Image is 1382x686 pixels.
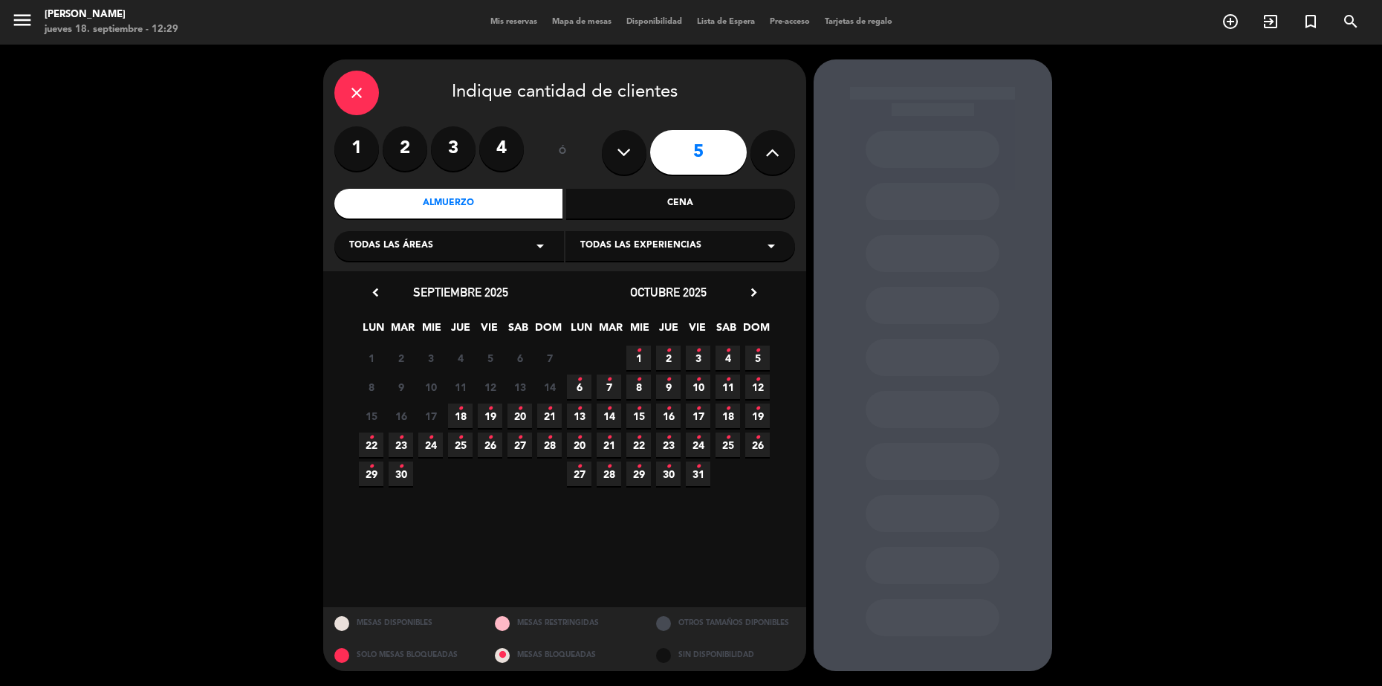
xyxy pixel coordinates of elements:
span: 5 [478,346,502,370]
i: • [577,426,582,450]
span: 13 [507,375,532,399]
span: 3 [418,346,443,370]
span: 2 [389,346,413,370]
span: 19 [745,404,770,428]
span: 19 [478,404,502,428]
i: menu [11,9,33,31]
span: SAB [506,319,531,343]
span: 12 [745,375,770,399]
span: 17 [686,404,710,428]
i: • [398,426,403,450]
span: MAR [390,319,415,343]
span: 24 [686,433,710,457]
span: 29 [626,462,651,486]
span: 28 [597,462,621,486]
span: 27 [567,462,591,486]
i: • [666,426,671,450]
span: 18 [716,404,740,428]
span: 3 [686,346,710,370]
span: 16 [389,404,413,428]
i: chevron_right [746,285,762,300]
span: octubre 2025 [630,285,707,300]
label: 4 [479,126,524,171]
span: 21 [597,433,621,457]
i: • [666,455,671,479]
span: 25 [716,433,740,457]
label: 1 [334,126,379,171]
span: 8 [359,375,383,399]
div: SOLO MESAS BLOQUEADAS [323,639,484,671]
div: MESAS BLOQUEADAS [484,639,645,671]
span: 27 [507,433,532,457]
span: 22 [626,433,651,457]
span: 28 [537,433,562,457]
span: LUN [569,319,594,343]
i: • [695,339,701,363]
span: 22 [359,433,383,457]
i: • [695,397,701,421]
span: SAB [714,319,739,343]
div: MESAS DISPONIBLES [323,607,484,639]
span: Disponibilidad [619,18,690,26]
i: • [606,368,611,392]
label: 2 [383,126,427,171]
i: turned_in_not [1302,13,1320,30]
i: search [1342,13,1360,30]
div: [PERSON_NAME] [45,7,178,22]
i: • [577,455,582,479]
span: 1 [359,346,383,370]
i: • [755,397,760,421]
i: • [755,368,760,392]
i: • [606,397,611,421]
span: Todas las experiencias [580,239,701,253]
span: 4 [716,346,740,370]
span: 24 [418,433,443,457]
i: • [428,426,433,450]
i: • [458,397,463,421]
i: • [725,397,730,421]
i: • [577,368,582,392]
span: Tarjetas de regalo [817,18,900,26]
i: close [348,84,366,102]
i: • [636,455,641,479]
span: 17 [418,404,443,428]
span: septiembre 2025 [413,285,508,300]
span: 8 [626,375,651,399]
div: ó [539,126,587,178]
span: 20 [507,404,532,428]
div: Cena [566,189,795,219]
i: • [725,339,730,363]
i: • [666,339,671,363]
span: 16 [656,404,681,428]
span: 6 [507,346,532,370]
span: 9 [389,375,413,399]
i: • [577,397,582,421]
span: 21 [537,404,562,428]
i: add_circle_outline [1222,13,1239,30]
i: • [398,455,403,479]
span: MAR [598,319,623,343]
i: • [636,397,641,421]
span: Mis reservas [483,18,545,26]
span: LUN [361,319,386,343]
span: 26 [478,433,502,457]
div: jueves 18. septiembre - 12:29 [45,22,178,37]
span: 25 [448,433,473,457]
div: Almuerzo [334,189,563,219]
i: • [636,368,641,392]
i: • [517,397,522,421]
span: 31 [686,462,710,486]
button: menu [11,9,33,36]
span: Lista de Espera [690,18,762,26]
i: • [725,368,730,392]
i: • [487,426,493,450]
span: 20 [567,433,591,457]
span: 14 [597,404,621,428]
i: • [666,368,671,392]
span: 6 [567,375,591,399]
i: • [666,397,671,421]
span: 7 [597,375,621,399]
label: 3 [431,126,476,171]
span: 15 [359,404,383,428]
i: • [695,368,701,392]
